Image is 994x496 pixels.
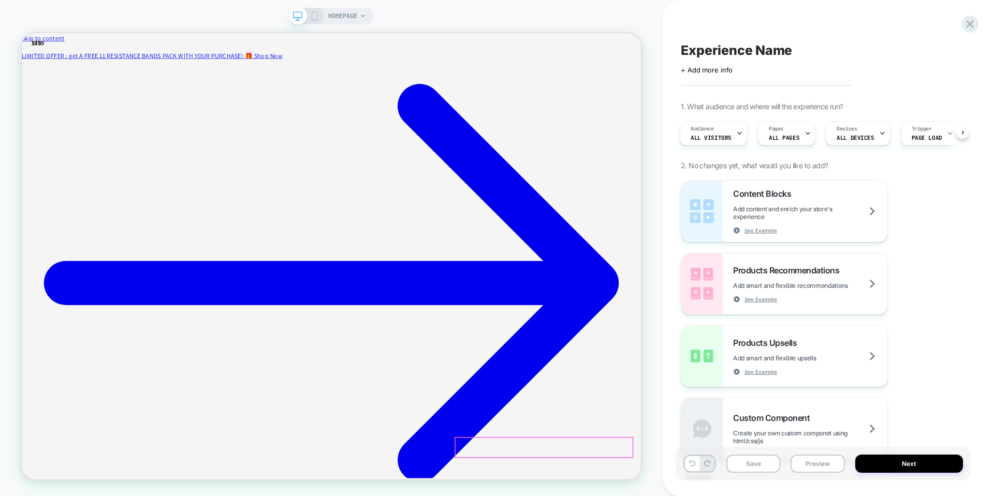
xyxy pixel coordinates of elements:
[733,282,874,289] span: Add smart and flexible recommendations
[691,134,732,141] span: All Visitors
[681,102,843,111] span: 1. What audience and where will the experience run?
[13,8,30,19] span: Rated 4.8 out of 5 stars 1735 reviews
[744,227,777,234] span: See Example
[837,134,874,141] span: ALL DEVICES
[733,429,887,445] span: Create your own custom componet using html/css/js
[769,125,783,133] span: Pages
[733,338,802,348] span: Products Upsells
[769,134,799,141] span: ALL PAGES
[733,265,844,275] span: Products Recommendations
[13,8,30,19] span: 1735 reviews
[733,413,815,423] span: Custom Component
[912,125,932,133] span: Trigger
[837,125,857,133] span: Devices
[744,368,777,375] span: See Example
[691,125,714,133] span: Audience
[328,8,357,24] span: HOMEPAGE
[681,42,792,58] span: Experience Name
[791,455,844,473] button: Preview
[744,296,777,303] span: See Example
[726,455,780,473] button: Save
[912,134,942,141] span: Page Load
[681,66,733,74] span: + Add more info
[733,205,887,221] span: Add content and enrich your store's experience
[733,354,842,362] span: Add smart and flexible upsells
[733,188,796,199] span: Content Blocks
[855,455,963,473] button: Next
[681,161,828,170] span: 2. No changes yet, what would you like to add?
